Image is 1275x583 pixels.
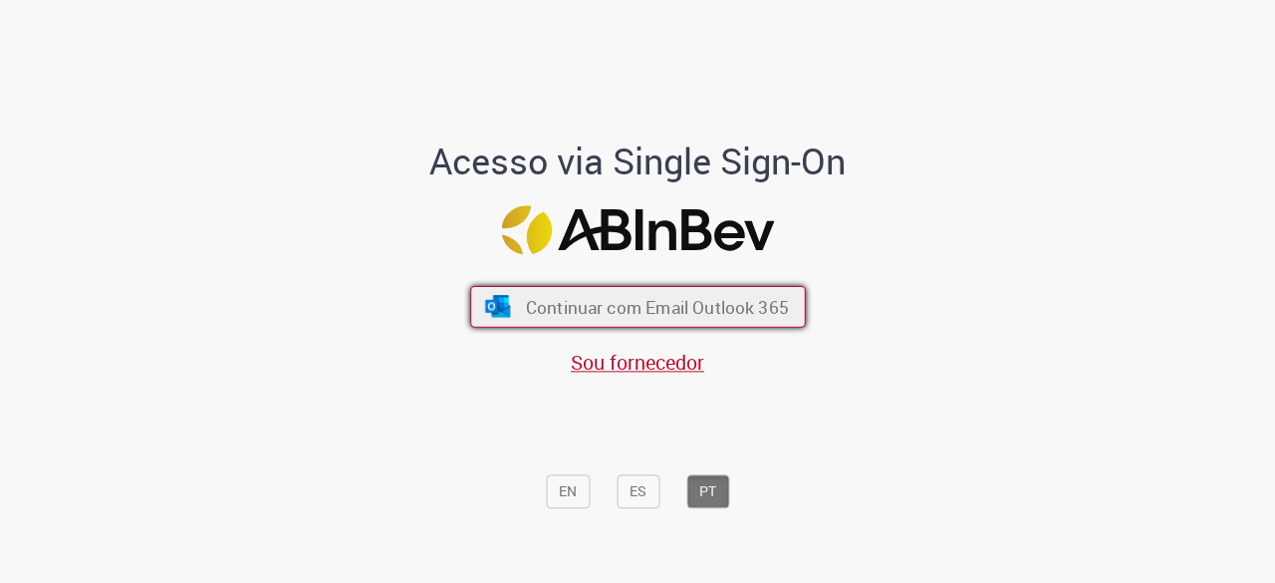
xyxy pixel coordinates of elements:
button: ícone Azure/Microsoft 360 Continuar com Email Outlook 365 [470,286,806,328]
span: Continuar com Email Outlook 365 [525,296,788,319]
button: ES [617,475,659,509]
button: PT [686,475,729,509]
a: Sou fornecedor [571,349,704,376]
img: ícone Azure/Microsoft 360 [483,296,512,318]
img: Logo ABInBev [501,205,774,254]
button: EN [546,475,590,509]
h1: Acesso via Single Sign-On [362,143,914,182]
